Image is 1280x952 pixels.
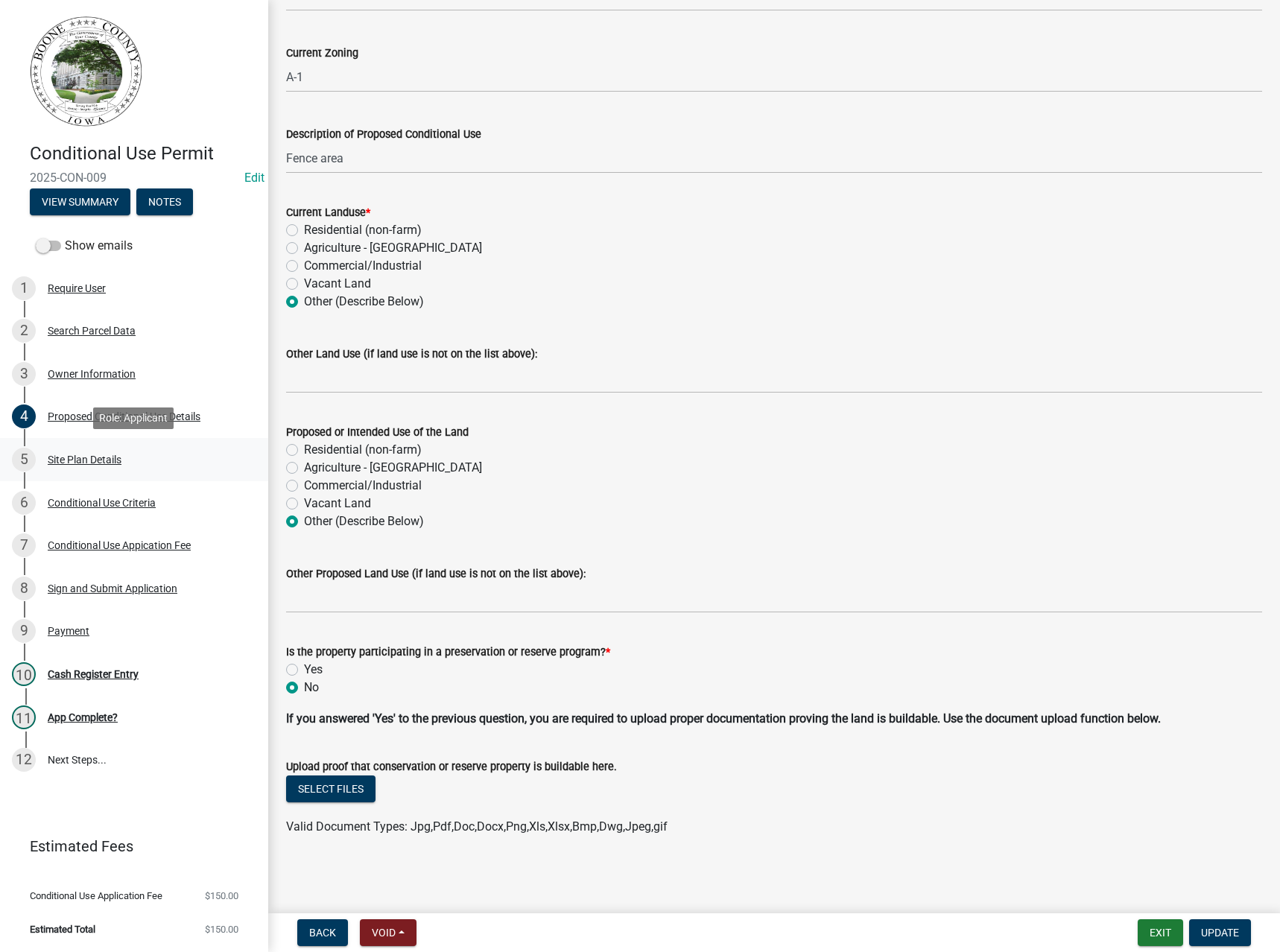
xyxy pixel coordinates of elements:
[48,411,200,422] div: Proposed Conditional Use Details
[48,669,139,679] div: Cash Register Entry
[286,428,469,438] label: Proposed or Intended Use of the Land
[304,293,424,311] label: Other (Describe Below)
[12,276,36,300] div: 1
[205,924,238,934] span: $150.00
[12,491,36,515] div: 6
[48,540,191,550] div: Conditional Use Appication Fee
[30,891,162,901] span: Conditional Use Application Fee
[244,171,264,185] wm-modal-confirm: Edit Application Number
[304,257,422,275] label: Commercial/Industrial
[286,819,668,834] span: Valid Document Types: Jpg,Pdf,Doc,Docx,Png,Xls,Xlsx,Bmp,Dwg,Jpeg,gif
[48,498,156,508] div: Conditional Use Criteria
[372,927,396,939] span: Void
[304,239,482,257] label: Agriculture - [GEOGRAPHIC_DATA]
[12,533,36,557] div: 7
[12,748,36,772] div: 12
[30,197,130,209] wm-modal-confirm: Summary
[286,711,1161,726] strong: If you answered 'Yes' to the previous question, you are required to upload proper documentation p...
[12,448,36,472] div: 5
[304,495,371,513] label: Vacant Land
[12,577,36,600] div: 8
[297,919,348,946] button: Back
[48,626,89,636] div: Payment
[244,171,264,185] a: Edit
[30,16,143,127] img: Boone County, Iowa
[286,48,358,59] label: Current Zoning
[286,647,610,658] label: Is the property participating in a preservation or reserve program?
[304,275,371,293] label: Vacant Land
[30,924,95,934] span: Estimated Total
[304,221,422,239] label: Residential (non-farm)
[309,927,336,939] span: Back
[12,319,36,343] div: 2
[48,326,136,336] div: Search Parcel Data
[136,188,193,215] button: Notes
[136,197,193,209] wm-modal-confirm: Notes
[12,831,244,861] a: Estimated Fees
[48,369,136,379] div: Owner Information
[1201,927,1239,939] span: Update
[286,762,617,772] label: Upload proof that conservation or reserve property is buildable here.
[304,661,323,679] label: Yes
[12,362,36,386] div: 3
[1138,919,1183,946] button: Exit
[304,513,424,530] label: Other (Describe Below)
[1189,919,1251,946] button: Update
[48,712,118,723] div: App Complete?
[12,662,36,686] div: 10
[360,919,416,946] button: Void
[48,583,177,594] div: Sign and Submit Application
[304,679,319,696] label: No
[304,459,482,477] label: Agriculture - [GEOGRAPHIC_DATA]
[30,143,256,165] h4: Conditional Use Permit
[286,130,481,140] label: Description of Proposed Conditional Use
[205,891,238,901] span: $150.00
[48,454,121,465] div: Site Plan Details
[93,407,174,429] div: Role: Applicant
[48,283,106,293] div: Require User
[30,171,238,185] span: 2025-CON-009
[286,208,370,218] label: Current Landuse
[30,188,130,215] button: View Summary
[12,705,36,729] div: 11
[304,441,422,459] label: Residential (non-farm)
[12,619,36,643] div: 9
[286,775,376,802] button: Select files
[12,404,36,428] div: 4
[304,477,422,495] label: Commercial/Industrial
[286,569,586,580] label: Other Proposed Land Use (if land use is not on the list above):
[36,237,133,255] label: Show emails
[286,349,537,360] label: Other Land Use (if land use is not on the list above):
